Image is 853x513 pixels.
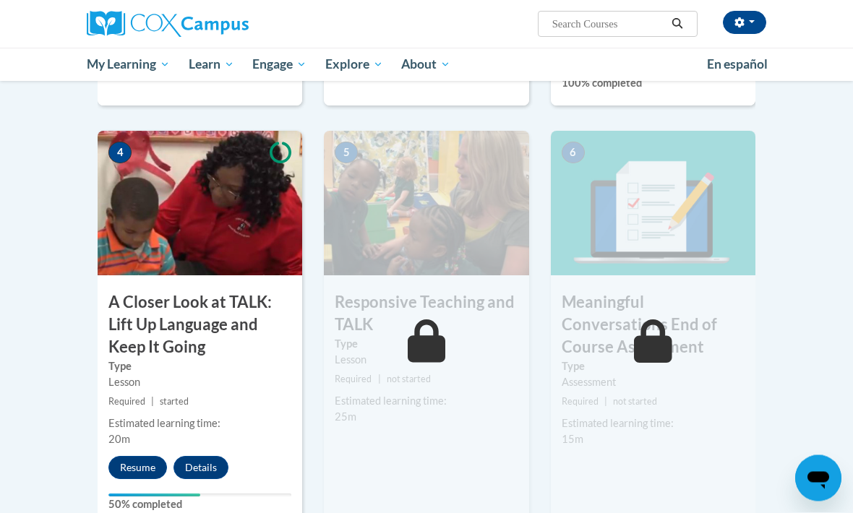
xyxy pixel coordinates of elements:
h3: A Closer Look at TALK: Lift Up Language and Keep It Going [98,292,302,358]
a: My Learning [77,48,179,81]
div: Lesson [108,375,291,391]
div: Assessment [562,375,745,391]
label: Type [108,359,291,375]
span: About [401,56,450,73]
span: Explore [325,56,383,73]
iframe: Button to launch messaging window [795,455,841,501]
a: Learn [179,48,244,81]
a: Cox Campus [87,11,299,37]
h3: Responsive Teaching and TALK [324,292,528,337]
label: 100% completed [562,76,745,92]
div: Your progress [108,494,200,497]
a: Explore [316,48,393,81]
label: Type [335,337,518,353]
span: Required [335,374,372,385]
button: Details [173,457,228,480]
h3: Meaningful Conversations End of Course Assessment [551,292,755,358]
input: Search Courses [551,15,666,33]
span: Required [562,397,599,408]
span: My Learning [87,56,170,73]
img: Cox Campus [87,11,249,37]
div: Estimated learning time: [562,416,745,432]
button: Account Settings [723,11,766,34]
img: Course Image [98,132,302,276]
span: 5 [335,142,358,164]
div: Estimated learning time: [108,416,291,432]
span: not started [387,374,431,385]
button: Search [666,15,688,33]
span: 20m [108,434,130,446]
span: Learn [189,56,234,73]
label: Type [562,359,745,375]
img: Course Image [324,132,528,276]
span: | [378,374,381,385]
a: Engage [243,48,316,81]
a: About [393,48,460,81]
label: 50% completed [108,497,291,513]
img: Course Image [551,132,755,276]
span: Required [108,397,145,408]
span: Engage [252,56,307,73]
div: Main menu [76,48,777,81]
span: started [160,397,189,408]
button: Resume [108,457,167,480]
span: | [151,397,154,408]
div: Estimated learning time: [335,394,518,410]
div: Lesson [335,353,518,368]
span: | [604,397,607,408]
a: En español [698,49,777,79]
span: 6 [562,142,585,164]
span: 4 [108,142,132,164]
span: En español [707,56,768,72]
span: not started [613,397,657,408]
span: 25m [335,411,356,423]
span: 15m [562,434,583,446]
